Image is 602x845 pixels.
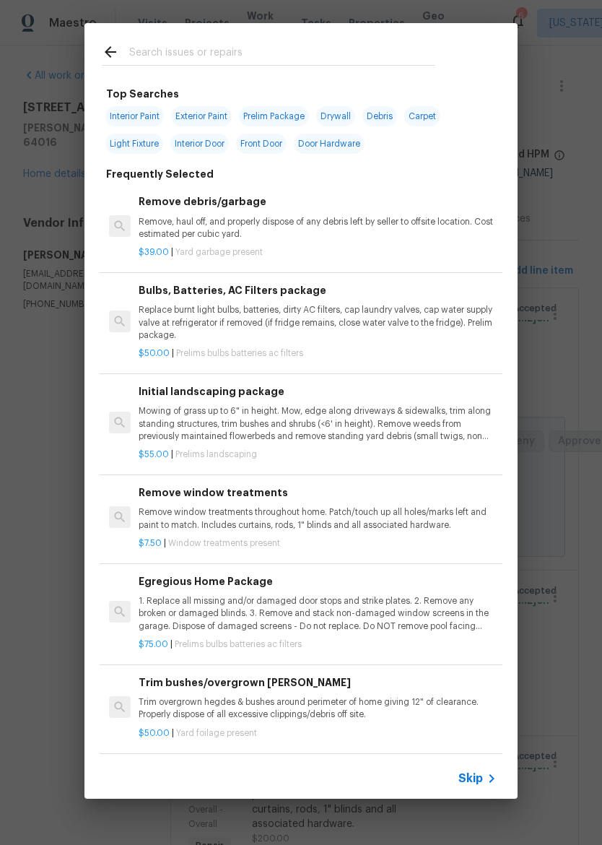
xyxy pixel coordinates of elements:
p: | [139,347,497,360]
span: $50.00 [139,349,170,357]
h6: Egregious Home Package [139,573,497,589]
h6: Initial landscaping package [139,383,497,399]
span: Debris [362,106,397,126]
span: Prelims landscaping [175,450,257,459]
p: Remove, haul off, and properly dispose of any debris left by seller to offsite location. Cost est... [139,216,497,240]
p: | [139,246,497,259]
p: Mowing of grass up to 6" in height. Mow, edge along driveways & sidewalks, trim along standing st... [139,405,497,442]
span: Drywall [316,106,355,126]
span: $7.50 [139,539,162,547]
span: Skip [458,771,483,786]
h6: Remove debris/garbage [139,194,497,209]
span: $39.00 [139,248,169,256]
span: Prelim Package [239,106,309,126]
span: Window treatments present [168,539,280,547]
p: 1. Replace all missing and/or damaged door stops and strike plates. 2. Remove any broken or damag... [139,595,497,632]
span: Interior Paint [105,106,164,126]
h6: Top Searches [106,86,179,102]
h6: Remove window treatments [139,485,497,500]
p: | [139,727,497,740]
h6: Bulbs, Batteries, AC Filters package [139,282,497,298]
p: | [139,638,497,651]
p: Remove window treatments throughout home. Patch/touch up all holes/marks left and paint to match.... [139,506,497,531]
h6: Frequently Selected [106,166,214,182]
p: Trim overgrown hegdes & bushes around perimeter of home giving 12" of clearance. Properly dispose... [139,696,497,721]
span: $50.00 [139,729,170,737]
span: Yard garbage present [175,248,263,256]
input: Search issues or repairs [129,43,435,65]
span: $75.00 [139,640,168,649]
span: Prelims bulbs batteries ac filters [176,349,303,357]
p: | [139,448,497,461]
p: Replace burnt light bulbs, batteries, dirty AC filters, cap laundry valves, cap water supply valv... [139,304,497,341]
span: Door Hardware [294,134,365,154]
h6: Trim bushes/overgrown [PERSON_NAME] [139,675,497,690]
span: Carpet [404,106,440,126]
span: $55.00 [139,450,169,459]
span: Interior Door [170,134,229,154]
span: Front Door [236,134,287,154]
p: | [139,537,497,550]
span: Yard foilage present [176,729,257,737]
span: Prelims bulbs batteries ac filters [175,640,302,649]
span: Exterior Paint [171,106,232,126]
span: Light Fixture [105,134,163,154]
